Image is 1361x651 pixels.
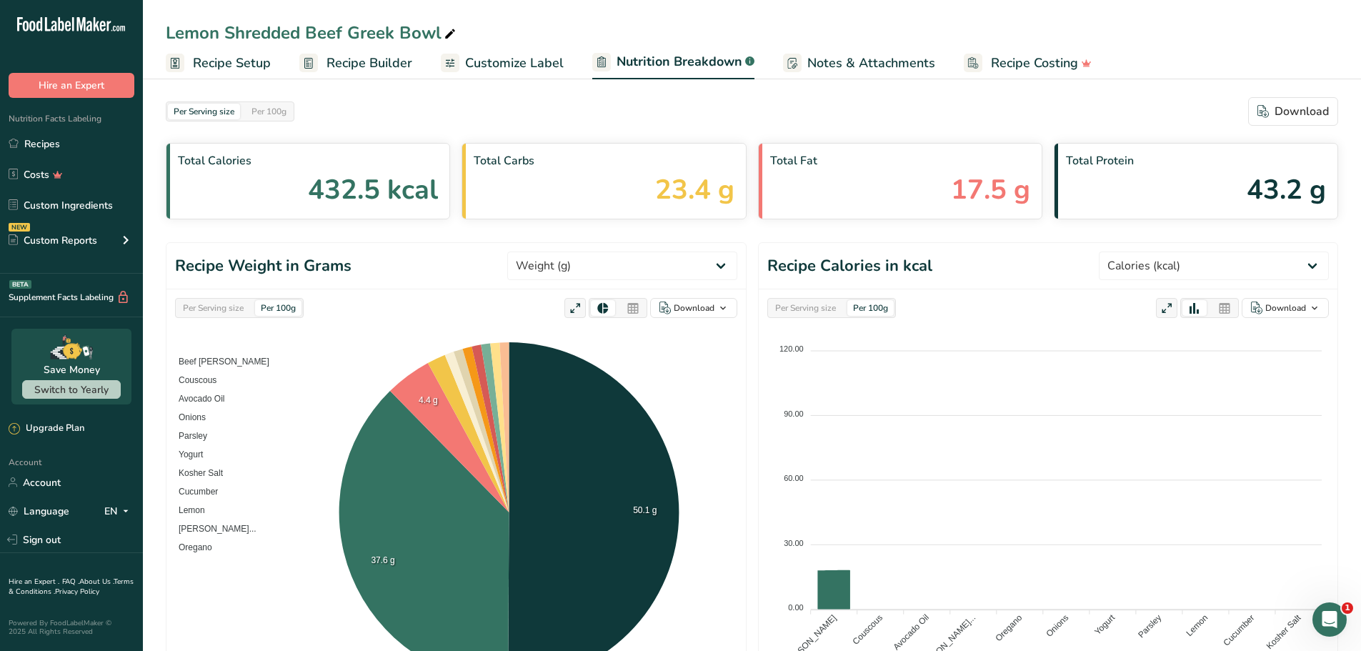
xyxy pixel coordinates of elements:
[1265,612,1303,651] tspan: Kosher Salt
[851,612,885,647] tspan: Couscous
[9,223,30,232] div: NEW
[617,52,742,71] span: Nutrition Breakdown
[1312,602,1347,637] iframe: Intercom live chat
[9,619,134,636] div: Powered By FoodLabelMaker © 2025 All Rights Reserved
[168,524,256,534] span: [PERSON_NAME]...
[104,502,134,520] div: EN
[326,54,412,73] span: Recipe Builder
[168,357,269,367] span: Beef [PERSON_NAME]
[650,298,737,318] button: Download
[168,505,205,515] span: Lemon
[168,412,206,422] span: Onions
[1066,152,1326,169] span: Total Protein
[175,254,352,278] h1: Recipe Weight in Grams
[168,104,240,119] div: Per Serving size
[1257,103,1329,120] div: Download
[783,47,935,79] a: Notes & Attachments
[788,603,803,612] tspan: 0.00
[246,104,292,119] div: Per 100g
[993,612,1024,643] tspan: Oregano
[474,152,734,169] span: Total Carbs
[44,362,100,377] div: Save Money
[168,542,212,552] span: Oregano
[592,46,754,80] a: Nutrition Breakdown
[9,499,69,524] a: Language
[9,577,134,597] a: Terms & Conditions .
[1222,613,1257,648] tspan: Cucumber
[9,577,59,587] a: Hire an Expert .
[22,380,121,399] button: Switch to Yearly
[79,577,114,587] a: About Us .
[299,47,412,79] a: Recipe Builder
[168,487,218,497] span: Cucumber
[168,468,223,478] span: Kosher Salt
[1247,169,1326,210] span: 43.2 g
[769,300,842,316] div: Per Serving size
[1242,298,1329,318] button: Download
[674,302,714,314] div: Download
[255,300,301,316] div: Per 100g
[767,254,932,278] h1: Recipe Calories in kcal
[193,54,271,73] span: Recipe Setup
[34,383,109,397] span: Switch to Yearly
[177,300,249,316] div: Per Serving size
[1092,612,1117,637] tspan: Yogurt
[1265,302,1306,314] div: Download
[991,54,1078,73] span: Recipe Costing
[1044,612,1070,639] tspan: Onions
[655,169,734,210] span: 23.4 g
[166,47,271,79] a: Recipe Setup
[55,587,99,597] a: Privacy Policy
[168,449,203,459] span: Yogurt
[178,152,438,169] span: Total Calories
[441,47,564,79] a: Customize Label
[784,474,804,482] tspan: 60.00
[9,233,97,248] div: Custom Reports
[465,54,564,73] span: Customize Label
[308,169,438,210] span: 432.5 kcal
[9,73,134,98] button: Hire an Expert
[168,394,224,404] span: Avocado Oil
[9,280,31,289] div: BETA
[1185,612,1210,638] tspan: Lemon
[784,539,804,547] tspan: 30.00
[951,169,1030,210] span: 17.5 g
[1136,612,1163,640] tspan: Parsley
[1342,602,1353,614] span: 1
[168,375,216,385] span: Couscous
[166,20,459,46] div: Lemon Shredded Beef Greek Bowl
[1248,97,1338,126] button: Download
[779,344,804,353] tspan: 120.00
[770,152,1030,169] span: Total Fat
[62,577,79,587] a: FAQ .
[964,47,1092,79] a: Recipe Costing
[807,54,935,73] span: Notes & Attachments
[9,422,84,436] div: Upgrade Plan
[784,409,804,418] tspan: 90.00
[847,300,894,316] div: Per 100g
[168,431,207,441] span: Parsley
